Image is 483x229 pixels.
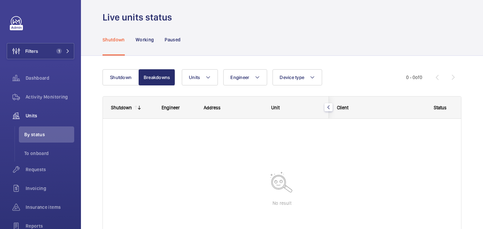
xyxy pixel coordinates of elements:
p: Shutdown [103,36,125,43]
span: Address [204,105,221,110]
p: Working [136,36,154,43]
span: Units [26,112,74,119]
h1: Live units status [103,11,176,24]
span: Filters [25,48,38,54]
span: Dashboard [26,75,74,81]
button: Shutdown [103,69,139,85]
span: Activity Monitoring [26,93,74,100]
button: Breakdowns [139,69,175,85]
span: Device type [280,75,304,80]
span: Engineer [230,75,249,80]
button: Engineer [223,69,267,85]
span: Insurance items [26,204,74,211]
span: of [415,75,420,80]
span: Status [434,105,447,110]
span: Requests [26,166,74,173]
button: Filters1 [7,43,74,59]
div: Shutdown [111,105,132,110]
span: 0 - 0 0 [406,75,422,80]
p: Paused [165,36,180,43]
span: Client [337,105,348,110]
span: To onboard [24,150,74,157]
span: Engineer [162,105,180,110]
button: Device type [273,69,322,85]
div: Unit [271,105,321,110]
span: By status [24,131,74,138]
span: Invoicing [26,185,74,192]
button: Units [182,69,218,85]
span: Units [189,75,200,80]
span: 1 [56,48,62,54]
